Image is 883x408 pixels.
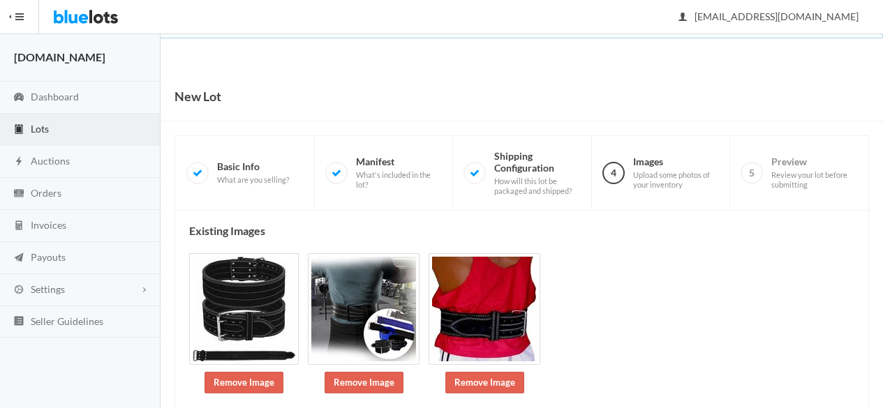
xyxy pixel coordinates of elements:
[12,188,26,201] ion-icon: cash
[12,123,26,137] ion-icon: clipboard
[31,283,65,295] span: Settings
[308,253,420,365] img: 3757c603-9ac4-4675-ad78-26e040bacc54-1672852233.jpg
[429,253,540,365] img: e0485799-1ee4-4e53-9d1e-33035f5d3c29-1672852233.jpg
[12,91,26,105] ion-icon: speedometer
[12,284,26,297] ion-icon: cog
[31,219,66,231] span: Invoices
[771,170,857,189] span: Review your lot before submitting
[356,170,442,189] span: What's included in the lot?
[12,220,26,233] ion-icon: calculator
[633,156,719,189] span: Images
[31,315,103,327] span: Seller Guidelines
[217,175,289,185] span: What are you selling?
[189,253,299,365] img: bb2bf421-fe0f-408b-8279-b4c71ef1f23c-1672852232.jpg
[12,156,26,169] ion-icon: flash
[676,11,690,24] ion-icon: person
[31,187,61,199] span: Orders
[325,372,403,393] a: Remove Image
[205,372,283,393] a: Remove Image
[12,252,26,265] ion-icon: paper plane
[356,156,442,189] span: Manifest
[175,86,221,107] h1: New Lot
[741,162,763,184] span: 5
[445,372,524,393] a: Remove Image
[494,150,580,196] span: Shipping Configuration
[633,170,719,189] span: Upload some photos of your inventory
[217,160,289,185] span: Basic Info
[679,10,859,22] span: [EMAIL_ADDRESS][DOMAIN_NAME]
[494,176,580,195] span: How will this lot be packaged and shipped?
[189,225,854,237] h4: Existing Images
[31,123,49,135] span: Lots
[602,162,625,184] span: 4
[31,251,66,263] span: Payouts
[31,91,79,103] span: Dashboard
[31,155,70,167] span: Auctions
[771,156,857,189] span: Preview
[14,50,105,63] strong: [DOMAIN_NAME]
[12,315,26,328] ion-icon: list box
